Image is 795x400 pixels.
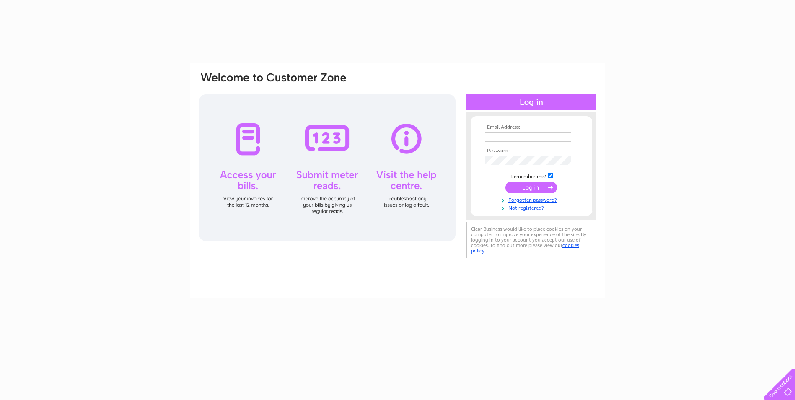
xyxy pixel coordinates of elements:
[466,222,596,258] div: Clear Business would like to place cookies on your computer to improve your experience of the sit...
[485,203,580,211] a: Not registered?
[505,182,557,193] input: Submit
[485,195,580,203] a: Forgotten password?
[471,242,579,254] a: cookies policy
[483,171,580,180] td: Remember me?
[483,125,580,130] th: Email Address:
[483,148,580,154] th: Password:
